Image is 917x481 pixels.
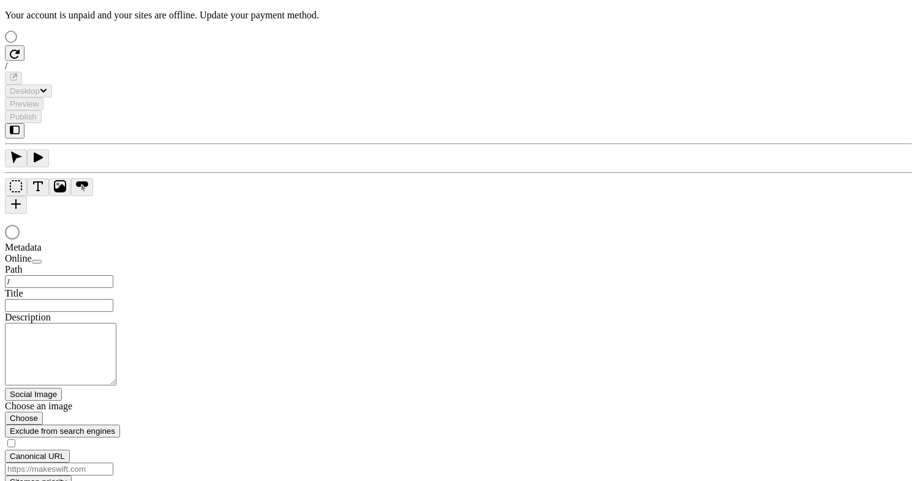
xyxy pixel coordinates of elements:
button: Box [5,178,27,196]
span: Path [5,264,22,275]
button: Button [71,178,93,196]
button: Image [49,178,71,196]
span: Description [5,312,51,322]
p: Your account is unpaid and your sites are offline. [5,10,912,21]
div: Metadata [5,242,152,253]
span: Online [5,253,32,263]
button: Exclude from search engines [5,425,120,437]
button: Text [27,178,49,196]
span: Social Image [10,390,57,399]
span: Exclude from search engines [10,426,115,436]
div: Choose an image [5,401,152,412]
span: Publish [10,112,37,121]
input: https://makeswift.com [5,463,113,475]
span: Preview [10,99,39,108]
button: Preview [5,97,43,110]
button: Social Image [5,388,62,401]
div: / [5,61,912,72]
span: Desktop [10,86,40,96]
button: Choose [5,412,43,425]
span: Title [5,288,23,298]
span: Canonical URL [10,452,65,461]
span: Update your payment method. [200,10,319,20]
button: Desktop [5,85,52,97]
button: Canonical URL [5,450,70,463]
button: Publish [5,110,42,123]
span: Choose [10,414,38,423]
